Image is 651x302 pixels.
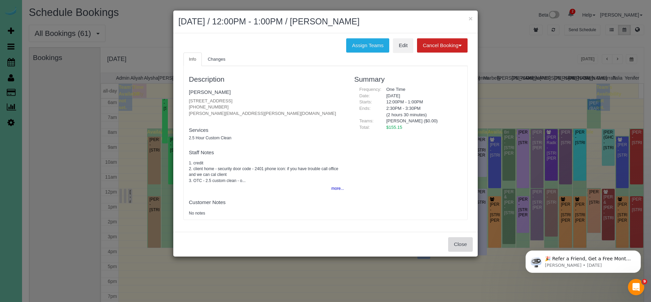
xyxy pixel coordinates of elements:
[359,118,374,123] span: Teams:
[189,200,344,205] h4: Customer Notes
[189,210,344,216] pre: No notes
[448,237,473,251] button: Close
[628,279,644,295] iframe: Intercom live chat
[202,53,231,66] a: Changes
[515,236,651,284] iframe: Intercom notifications message
[381,93,462,99] div: [DATE]
[469,15,473,22] button: ×
[208,57,225,62] span: Changes
[346,38,389,53] button: Assign Teams
[178,16,473,28] h2: [DATE] / 12:00PM - 1:00PM / [PERSON_NAME]
[359,106,371,111] span: Ends:
[189,127,344,133] h4: Services
[381,105,462,118] div: 2:30PM - 3:30PM (2 hours 30 minutes)
[189,57,196,62] span: Info
[189,136,344,140] h5: 2.5 Hour Custom Clean
[359,99,372,104] span: Starts:
[386,118,457,124] li: [PERSON_NAME] ($0.00)
[359,125,370,130] span: Total:
[381,86,462,93] div: One Time
[642,279,647,284] span: 9
[183,53,202,66] a: Info
[381,99,462,105] div: 12:00PM - 1:00PM
[386,125,402,130] span: $155.15
[393,38,413,53] a: Edit
[327,184,344,194] button: more...
[189,150,344,156] h4: Staff Notes
[359,93,370,98] span: Date:
[189,160,344,184] pre: 1. credit 2. client home - security door code - 2401 phone icon: if you have trouble call office ...
[189,89,231,95] a: [PERSON_NAME]
[417,38,468,53] button: Cancel Booking
[354,75,462,83] h3: Summary
[189,98,344,117] p: [STREET_ADDRESS] [PHONE_NUMBER] [PERSON_NAME][EMAIL_ADDRESS][PERSON_NAME][DOMAIN_NAME]
[189,75,344,83] h3: Description
[359,87,381,92] span: Frequency:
